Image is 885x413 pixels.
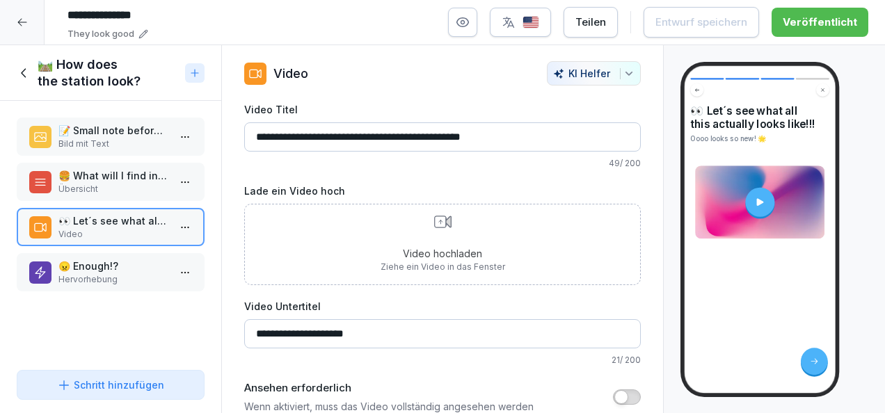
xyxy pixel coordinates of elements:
p: Oooo looks so new! 🌟 [690,134,829,144]
p: Hervorhebung [58,273,168,286]
p: Bild mit Text [58,138,168,150]
p: Übersicht [58,183,168,195]
div: KI Helfer [553,67,635,79]
p: 😠 Enough!? [58,259,168,273]
p: 49 / 200 [244,157,641,170]
p: 📝 Small note before we move on!! [58,123,168,138]
p: Video hochladen [381,246,505,261]
p: 👀 Let´s see what all this actually looks like!!! [58,213,168,228]
label: Lade ein Video hoch [244,184,641,198]
img: us.svg [523,16,539,29]
div: Entwurf speichern [655,15,747,30]
button: KI Helfer [547,61,641,86]
p: Ziehe ein Video in das Fenster [381,261,505,273]
div: 😠 Enough!?Hervorhebung [17,253,205,291]
div: Schritt hinzufügen [57,378,164,392]
div: Teilen [575,15,606,30]
h4: 👀 Let´s see what all this actually looks like!!! [690,104,829,131]
button: Teilen [564,7,618,38]
div: Veröffentlicht [783,15,857,30]
p: 21 / 200 [244,354,641,366]
button: Entwurf speichern [644,7,759,38]
p: 🍔 What will I find in the bun station [58,168,168,183]
div: 🍔 What will I find in the bun stationÜbersicht [17,163,205,201]
div: 📝 Small note before we move on!!Bild mit Text [17,118,205,156]
button: Veröffentlicht [772,8,868,37]
label: Video Untertitel [244,299,641,314]
div: 👀 Let´s see what all this actually looks like!!!Video [17,208,205,246]
p: Video [58,228,168,241]
label: Video Titel [244,102,641,117]
p: They look good [67,27,134,41]
p: Video [273,64,308,83]
h1: 🛤️ How does the station look? [38,56,180,90]
button: Schritt hinzufügen [17,370,205,400]
label: Ansehen erforderlich [244,380,534,396]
